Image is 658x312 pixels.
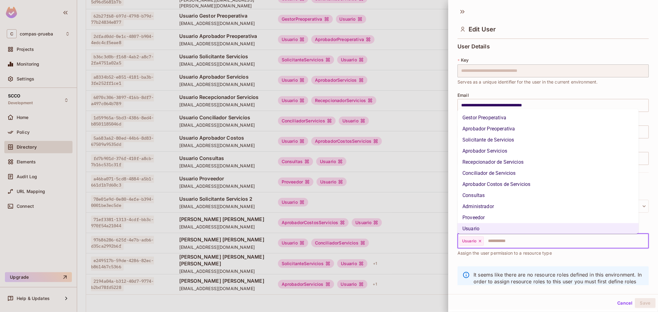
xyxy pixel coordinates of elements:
[615,298,635,308] button: Cancel
[457,43,490,50] span: User Details
[457,223,639,234] li: Usuario
[457,157,639,168] li: Recepcionador de Servicios
[469,26,496,33] span: Edit User
[457,179,639,190] li: Aprobador Costos de Servicios
[635,298,656,308] button: Save
[462,239,477,244] span: Usuario
[457,93,469,98] span: Email
[459,236,484,246] div: Usuario
[457,134,639,146] li: Solicitante de Servicios
[457,190,639,201] li: Consultas
[457,201,639,212] li: Administrador
[457,168,639,179] li: Conciliador de Servicios
[457,146,639,157] li: Aprobador Servicios
[457,123,639,134] li: Aprobador Preoperativa
[457,112,639,123] li: Gestor Preoperativa
[457,250,552,257] span: Assign the user permission to a resource type
[457,212,639,223] li: Proveedor
[461,58,469,63] span: Key
[474,271,644,292] p: It seems like there are no resource roles defined in this environment. In order to assign resourc...
[457,79,598,85] span: Serves as a unique identifier for the user in the current environment.
[645,240,647,241] button: Close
